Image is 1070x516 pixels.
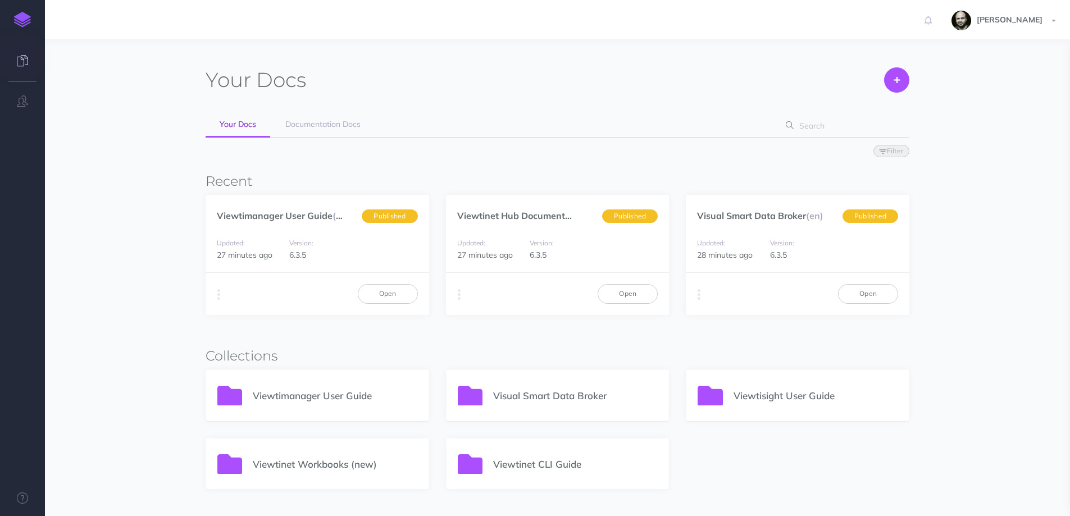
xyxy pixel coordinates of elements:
input: Search [796,116,892,136]
img: icon-folder.svg [698,386,723,405]
small: Version: [530,239,554,247]
span: 27 minutes ago [217,250,272,260]
img: icon-folder.svg [217,386,243,405]
i: More actions [698,287,700,303]
a: Visual Smart Data Broker(en) [697,210,823,221]
h3: Recent [206,174,909,189]
p: Viewtimanager User Guide [253,388,417,403]
span: (en) [333,210,350,221]
span: Documentation Docs [285,119,361,129]
small: Updated: [217,239,245,247]
a: Documentation Docs [271,112,375,137]
span: 27 minutes ago [457,250,513,260]
h3: Collections [206,349,909,363]
i: More actions [458,287,461,303]
small: Version: [289,239,313,247]
small: Version: [770,239,794,247]
small: Updated: [697,239,725,247]
img: icon-folder.svg [458,386,483,405]
h1: Docs [206,67,306,93]
img: logo-mark.svg [14,12,31,28]
p: Viewtisight User Guide [734,388,898,403]
span: 28 minutes ago [697,250,753,260]
span: 6.3.5 [530,250,547,260]
span: Your Docs [220,119,256,129]
small: Updated: [457,239,485,247]
button: Filter [873,145,909,157]
a: Open [358,284,418,303]
p: Viewtinet Workbooks (new) [253,456,417,472]
img: fYsxTL7xyiRwVNfLOwtv2ERfMyxBnxhkboQPdXU4.jpeg [951,11,971,30]
span: Your [206,67,251,92]
p: Visual Smart Data Broker [493,388,658,403]
span: 6.3.5 [770,250,787,260]
i: More actions [217,287,220,303]
a: Your Docs [206,112,270,138]
p: Viewtinet CLI Guide [493,456,658,472]
span: 6.3.5 [289,250,306,260]
a: Viewtinet Hub Document... [457,210,572,221]
img: icon-folder.svg [217,454,243,474]
a: Viewtimanager User Guide(en) [217,210,350,221]
span: [PERSON_NAME] [971,15,1048,25]
img: icon-folder.svg [458,454,483,474]
a: Open [598,284,658,303]
a: Open [838,284,898,303]
span: (en) [806,210,823,221]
